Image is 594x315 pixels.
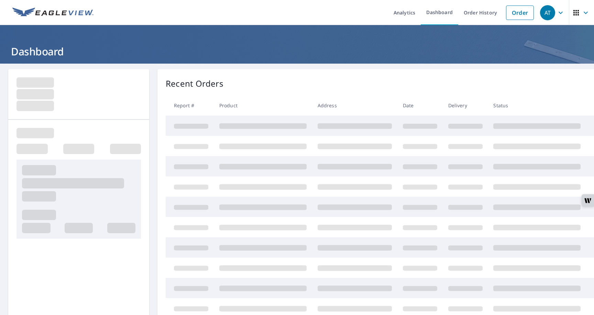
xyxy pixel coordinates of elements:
[214,95,312,116] th: Product
[506,6,534,20] a: Order
[443,95,488,116] th: Delivery
[397,95,443,116] th: Date
[8,44,586,58] h1: Dashboard
[488,95,586,116] th: Status
[12,8,93,18] img: EV Logo
[312,95,397,116] th: Address
[166,77,223,90] p: Recent Orders
[166,95,214,116] th: Report #
[540,5,555,20] div: AT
